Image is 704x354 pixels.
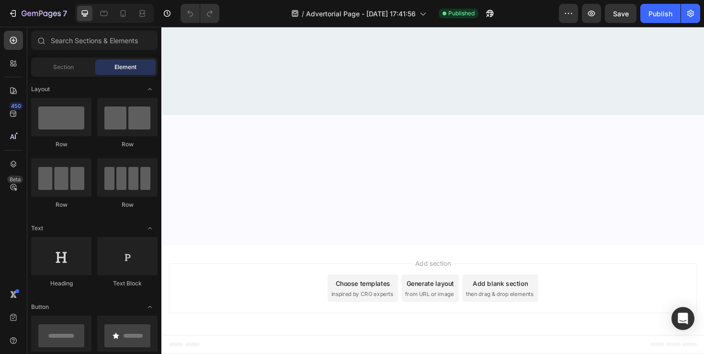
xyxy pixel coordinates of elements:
[63,8,67,19] p: 7
[97,279,158,288] div: Text Block
[31,31,158,50] input: Search Sections & Elements
[613,10,629,18] span: Save
[31,303,49,311] span: Button
[648,9,672,19] div: Publish
[31,224,43,233] span: Text
[180,279,245,287] span: inspired by CRO experts
[97,140,158,149] div: Row
[322,279,394,287] span: then drag & drop elements
[640,4,681,23] button: Publish
[4,4,71,23] button: 7
[31,140,91,149] div: Row
[142,82,158,97] span: Toggle open
[7,176,23,183] div: Beta
[329,267,388,277] div: Add blank section
[9,102,23,110] div: 450
[142,221,158,236] span: Toggle open
[302,9,304,19] span: /
[671,307,694,330] div: Open Intercom Messenger
[114,63,136,71] span: Element
[265,245,310,255] span: Add section
[31,279,91,288] div: Heading
[260,267,310,277] div: Generate layout
[258,279,309,287] span: from URL or image
[97,201,158,209] div: Row
[31,85,50,94] span: Layout
[184,267,242,277] div: Choose templates
[161,27,704,354] iframe: Design area
[53,63,74,71] span: Section
[142,299,158,315] span: Toggle open
[31,201,91,209] div: Row
[605,4,636,23] button: Save
[181,4,219,23] div: Undo/Redo
[306,9,416,19] span: Advertorial Page - [DATE] 17:41:56
[448,9,475,18] span: Published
